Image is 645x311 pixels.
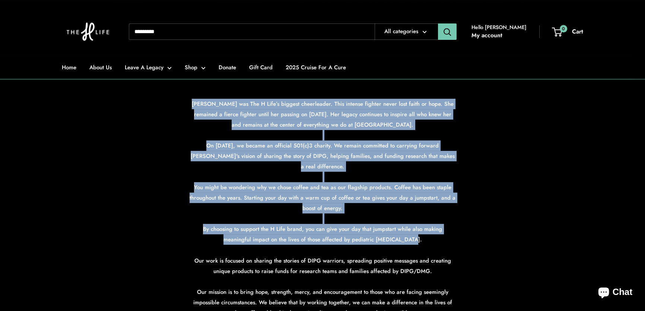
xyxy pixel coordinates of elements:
[560,25,567,32] span: 0
[125,62,172,73] a: Leave A Legacy
[89,62,112,73] a: About Us
[249,62,273,73] a: Gift Card
[438,23,457,40] button: Search
[219,62,236,73] a: Donate
[471,22,527,32] span: Hello [PERSON_NAME]
[471,30,502,41] a: My account
[572,27,583,36] span: Cart
[129,23,375,40] input: Search...
[286,62,346,73] a: 2025 Cruise For A Cure
[185,62,206,73] a: Shop
[591,281,639,305] inbox-online-store-chat: Shopify online store chat
[553,26,583,37] a: 0 Cart
[62,7,114,56] img: The H Life
[62,62,76,73] a: Home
